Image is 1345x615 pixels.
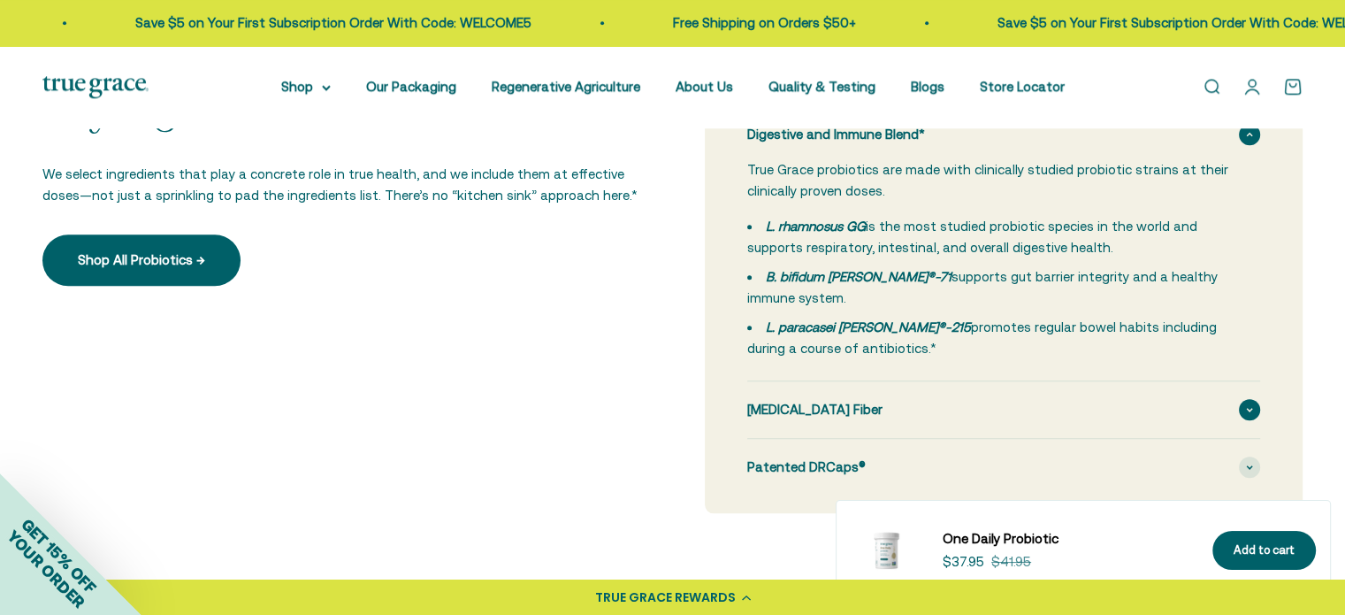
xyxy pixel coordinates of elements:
[943,551,984,573] sale-price: $37.95
[42,88,641,135] h2: Key Ingredients
[281,76,331,97] summary: Shop
[766,269,951,284] strong: B. bifidum [PERSON_NAME]®-71
[802,12,1198,34] p: Save $5 on Your First Subscription Order With Code: WELCOME5
[747,399,883,420] span: [MEDICAL_DATA] Fiber
[851,515,921,586] img: Daily Probiotic forDigestive and Immune Support:* - 90 Billion CFU at time of manufacturing (30 B...
[676,79,733,94] a: About Us
[478,15,661,30] a: Free Shipping on Orders $50+
[1234,542,1295,560] div: Add to cart
[766,319,971,334] strong: L. paracasei [PERSON_NAME]®-215
[768,79,875,94] a: Quality & Testing
[747,106,1261,163] summary: Digestive and Immune Blend*
[366,79,456,94] a: Our Packaging
[747,439,1261,496] summary: Patented DRCaps®
[747,381,1261,438] summary: [MEDICAL_DATA] Fiber
[492,79,640,94] a: Regenerative Agriculture
[595,588,736,607] div: TRUE GRACE REWARDS
[766,219,866,234] strong: L. rhamnosus GG
[747,216,1240,258] li: is the most studied probiotic species in the world and supports respiratory, intestinal, and over...
[18,514,100,596] span: GET 15% OFF
[747,317,1240,359] li: promotes regular bowel habits including during a course of antibiotics.*
[911,79,944,94] a: Blogs
[991,551,1031,573] compare-at-price: $41.95
[1212,531,1316,571] button: Add to cart
[980,79,1065,94] a: Store Locator
[4,527,88,611] span: YOUR ORDER
[42,234,241,286] a: Shop All Probiotics →
[747,124,925,145] span: Digestive and Immune Blend*
[747,159,1240,202] p: True Grace probiotics are made with clinically studied probiotic strains at their clinically prov...
[943,528,1191,550] a: One Daily Probiotic
[42,164,641,206] p: We select ingredients that play a concrete role in true health, and we include them at effective ...
[747,457,866,478] span: Patented DRCaps®
[747,266,1240,309] li: supports gut barrier integrity and a healthy immune system.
